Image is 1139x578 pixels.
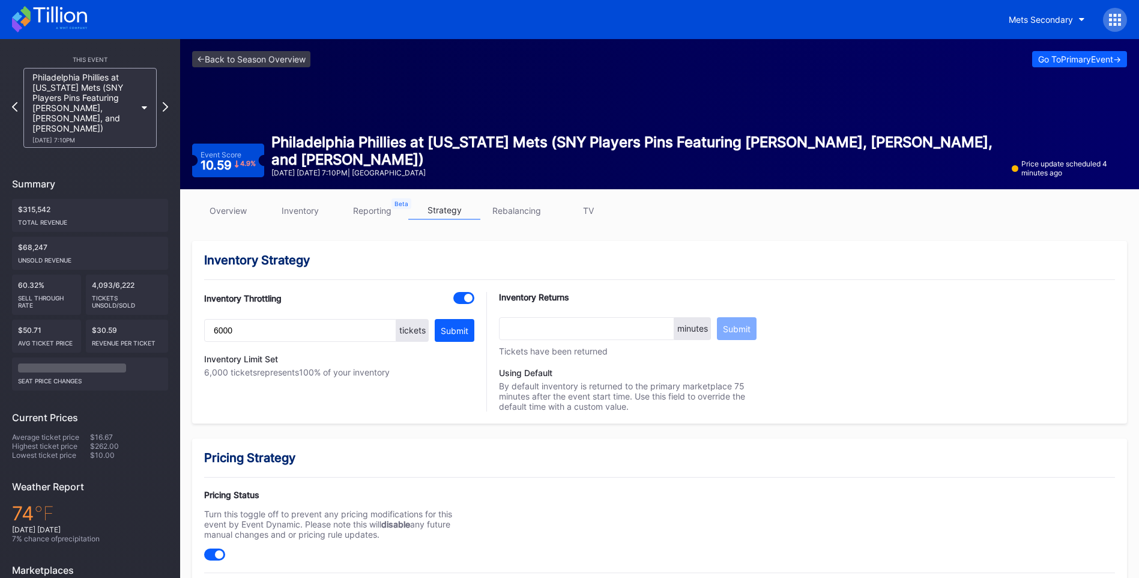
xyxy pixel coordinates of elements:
div: Tickets Unsold/Sold [92,290,163,309]
div: $16.67 [90,433,168,442]
div: Mets Secondary [1009,14,1073,25]
div: [DATE] [DATE] 7:10PM | [GEOGRAPHIC_DATA] [271,168,1005,177]
a: rebalancing [480,201,552,220]
div: Sell Through Rate [18,290,75,309]
div: Philadelphia Phillies at [US_STATE] Mets (SNY Players Pins Featuring [PERSON_NAME], [PERSON_NAME]... [271,133,1005,168]
div: Average ticket price [12,433,90,442]
div: Philadelphia Phillies at [US_STATE] Mets (SNY Players Pins Featuring [PERSON_NAME], [PERSON_NAME]... [32,72,136,144]
button: Submit [717,317,757,340]
div: Lowest ticket price [12,451,90,460]
div: Pricing Strategy [204,451,1115,465]
div: This Event [12,56,168,63]
div: $262.00 [90,442,168,451]
div: seat price changes [18,373,162,385]
div: Total Revenue [18,214,162,226]
div: tickets [396,319,429,342]
div: Highest ticket price [12,442,90,451]
div: Current Prices [12,412,168,424]
div: Inventory Returns [499,292,757,302]
div: 60.32% [12,275,81,315]
div: Pricing Status [204,490,474,500]
div: Revenue per ticket [92,335,163,347]
div: Price update scheduled 4 minutes ago [1012,159,1127,177]
div: 10.59 [201,159,256,171]
div: Submit [723,324,751,334]
button: Go ToPrimaryEvent-> [1032,51,1127,67]
div: 4.9 % [240,160,256,167]
button: Submit [435,319,474,342]
a: overview [192,201,264,220]
div: Summary [12,178,168,190]
div: Inventory Throttling [204,293,282,303]
div: Avg ticket price [18,335,75,347]
div: $315,542 [12,199,168,232]
div: Inventory Strategy [204,253,1115,267]
div: Event Score [201,150,241,159]
div: [DATE] 7:10PM [32,136,136,144]
div: minutes [674,317,711,340]
div: Using Default [499,368,757,378]
div: Inventory Limit Set [204,354,474,364]
button: Mets Secondary [1000,8,1094,31]
div: $30.59 [86,320,169,353]
div: [DATE] [DATE] [12,525,168,534]
a: strategy [408,201,480,220]
div: Submit [441,326,468,336]
div: By default inventory is returned to the primary marketplace 75 minutes after the event start time... [499,368,757,412]
a: reporting [336,201,408,220]
div: $68,247 [12,237,168,270]
strong: disable [381,519,410,529]
div: $50.71 [12,320,81,353]
div: Marketplaces [12,564,168,576]
div: Turn this toggle off to prevent any pricing modifications for this event by Event Dynamic. Please... [204,509,474,540]
span: ℉ [34,502,54,525]
div: 6,000 tickets represents 100 % of your inventory [204,367,474,377]
a: inventory [264,201,336,220]
div: $10.00 [90,451,168,460]
div: 4,093/6,222 [86,275,169,315]
div: Tickets have been returned [499,346,757,356]
div: Weather Report [12,481,168,493]
a: <-Back to Season Overview [192,51,310,67]
div: Go To Primary Event -> [1038,54,1121,64]
div: Unsold Revenue [18,252,162,264]
a: TV [552,201,624,220]
div: 74 [12,502,168,525]
div: 7 % chance of precipitation [12,534,168,543]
